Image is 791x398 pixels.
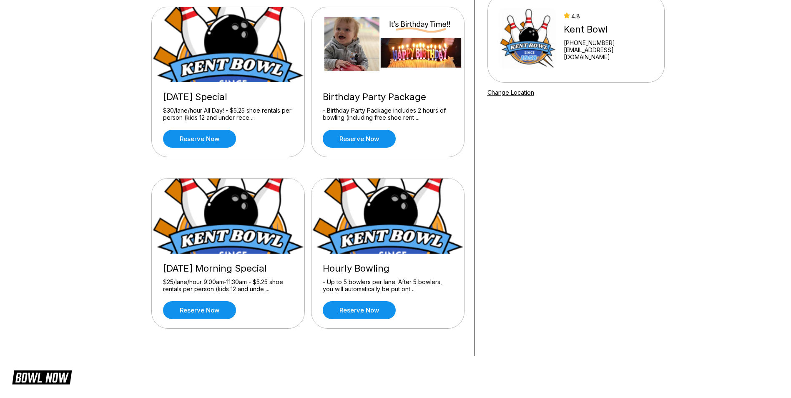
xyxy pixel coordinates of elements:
[323,301,396,319] a: Reserve now
[163,263,293,274] div: [DATE] Morning Special
[323,278,453,293] div: - Up to 5 bowlers per lane. After 5 bowlers, you will automatically be put ont ...
[163,301,236,319] a: Reserve now
[163,107,293,121] div: $30/lane/hour All Day! - $5.25 shoe rentals per person (kids 12 and under rece ...
[311,179,465,254] img: Hourly Bowling
[163,91,293,103] div: [DATE] Special
[163,278,293,293] div: $25/lane/hour 9:00am-11:30am - $5.25 shoe rentals per person (kids 12 and unde ...
[564,46,653,60] a: [EMAIL_ADDRESS][DOMAIN_NAME]
[323,107,453,121] div: - Birthday Party Package includes 2 hours of bowling (including free shoe rent ...
[323,91,453,103] div: Birthday Party Package
[564,39,653,46] div: [PHONE_NUMBER]
[152,7,305,82] img: Wednesday Special
[323,130,396,148] a: Reserve now
[487,89,534,96] a: Change Location
[564,13,653,20] div: 4.8
[323,263,453,274] div: Hourly Bowling
[163,130,236,148] a: Reserve now
[152,179,305,254] img: Sunday Morning Special
[499,7,557,70] img: Kent Bowl
[564,24,653,35] div: Kent Bowl
[311,7,465,82] img: Birthday Party Package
